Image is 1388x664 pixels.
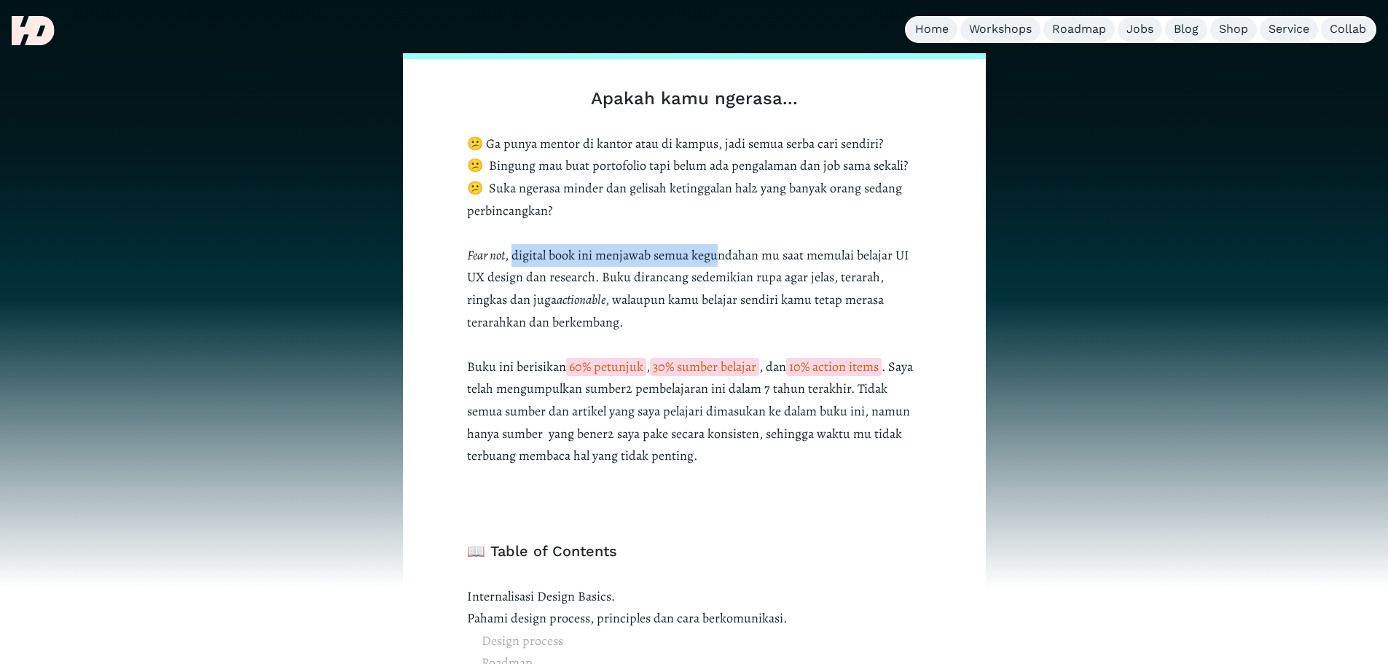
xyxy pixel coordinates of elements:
[786,358,882,376] span: 10% action items
[467,133,922,467] p: 😕 Ga punya mentor di kantor atau di kampus, jadi semua serba cari sendiri? 😕 Bingung mau buat por...
[1210,17,1257,42] a: Shop
[1052,22,1106,37] div: Roadmap
[1219,22,1248,37] div: Shop
[1118,17,1162,42] a: Jobs
[1269,22,1309,37] div: Service
[969,22,1032,37] div: Workshops
[1126,22,1153,37] div: Jobs
[566,358,646,376] span: 60% petunjuk
[960,17,1040,42] a: Workshops
[1321,17,1375,42] a: Collab
[467,540,922,562] h2: 📖 Table of Contents
[467,246,505,264] em: Fear not
[467,88,922,109] h2: Apakah kamu ngerasa...
[1165,17,1207,42] a: Blog
[1260,17,1318,42] a: Service
[1043,17,1115,42] a: Roadmap
[650,358,759,376] span: 30% sumber belajar
[557,291,605,308] em: actionable
[906,17,957,42] a: Home
[1174,22,1199,37] div: Blog
[1330,22,1366,37] div: Collab
[915,22,949,37] div: Home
